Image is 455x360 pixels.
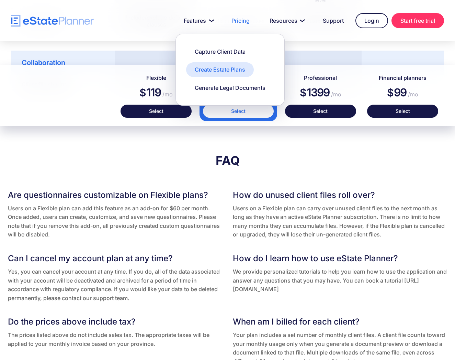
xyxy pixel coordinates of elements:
a: Pricing [223,14,258,28]
h3: How do I learn how to use eState Planner? [233,252,447,265]
span: $ [300,86,307,99]
span: $ [139,86,146,99]
span: /mo [161,91,173,98]
h3: When am I billed for each client? [233,316,447,328]
span: /mo [406,91,418,98]
span: $ [387,86,394,99]
h4: Flexible [121,73,192,82]
h3: Do the prices above include tax? [8,316,223,328]
a: home [11,15,94,27]
div: 119 [121,82,192,105]
h3: Are questionnaires customizable on Flexible plans? [8,189,223,201]
a: Start free trial [391,13,444,28]
p: We provide personalized tutorials to help you learn how to use the application and answer any que... [233,267,447,294]
a: Select [367,105,438,118]
div: Collaboration [22,59,65,66]
div: Capture Client Data [195,48,246,55]
div: 99 [367,82,438,105]
a: Create Estate Plans [186,62,254,77]
p: The prices listed above do not include sales tax. The appropriate taxes will be applied to your m... [8,331,223,348]
a: Select [121,105,192,118]
h3: Can I cancel my account plan at any time? [8,252,223,265]
h2: FAQ [8,153,447,168]
span: /mo [329,91,341,98]
div: Create Estate Plans [195,66,245,73]
div: 1399 [285,82,356,105]
h4: Professional [285,73,356,82]
a: Support [315,14,352,28]
a: Login [355,13,388,28]
div: Generate Legal Documents [195,84,265,92]
a: Resources [261,14,311,28]
a: Select [285,105,356,118]
p: Users on a Flexible plan can add this feature as an add-on for $60 per month. Once added, users c... [8,204,223,239]
a: Generate Legal Documents [186,81,274,95]
a: Select [203,105,274,118]
p: Users on a Flexible plan can carry over unused client files to the next month as long as they hav... [233,204,447,239]
h3: How do unused client files roll over? [233,189,447,201]
a: Features [175,14,220,28]
h4: Financial planners [367,73,438,82]
p: Yes, you can cancel your account at any time. If you do, all of the data associated with your acc... [8,267,223,303]
a: Capture Client Data [186,44,254,59]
